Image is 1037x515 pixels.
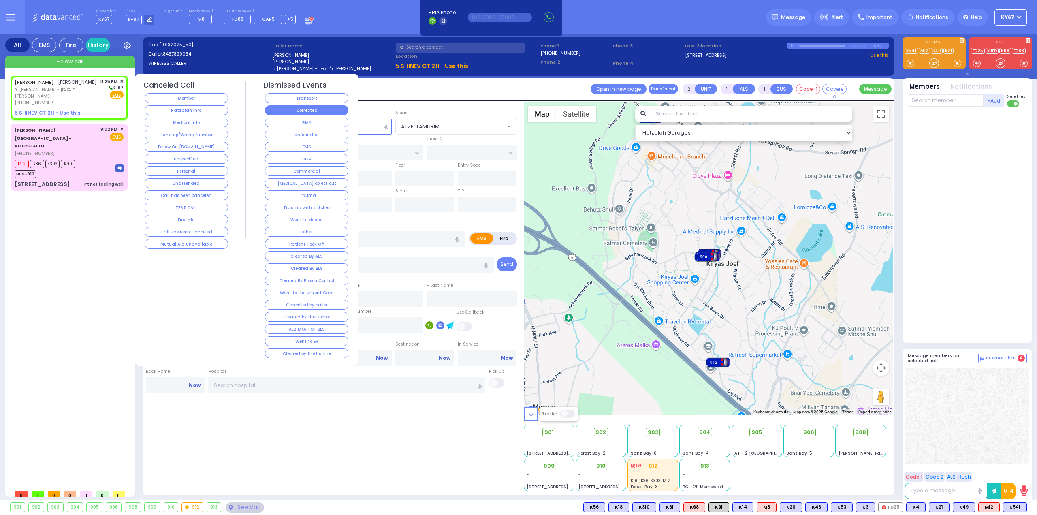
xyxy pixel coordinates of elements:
[528,106,556,122] button: Show street map
[631,478,670,484] span: K90, K36, K303, M12
[272,65,393,72] label: ר' [PERSON_NAME] - ר' בנציון [PERSON_NAME]
[969,40,1032,46] label: KJFD
[542,411,557,417] label: Traffic
[265,324,348,334] button: ALS M/A TOT BLS
[145,154,228,164] button: Unspecified
[395,119,516,134] span: ATZEI TAMURIM
[929,502,950,512] div: K21
[1003,502,1027,512] div: K541
[96,15,112,24] span: KY67
[578,484,655,490] span: [STREET_ADDRESS][PERSON_NAME]
[265,276,348,285] button: Cleared By Poison Control
[145,105,228,115] button: Hatzalah Info
[855,428,866,436] span: 908
[578,450,606,456] span: Forest Bay-2
[595,428,606,436] span: 902
[873,389,889,405] button: Drag Pegman onto the map to open Street View
[613,43,683,49] span: Phone 3
[145,166,228,176] button: Personal
[265,312,348,322] button: Cleared by the Doctor
[287,16,293,22] span: +5
[48,491,60,497] span: 0
[994,9,1027,26] button: KY67
[734,450,794,456] span: AT - 2 [GEOGRAPHIC_DATA]
[108,85,124,91] span: K-67
[427,282,453,289] label: P Last Name
[489,368,504,375] label: Pick up
[751,428,762,436] span: 905
[780,502,802,512] div: BLS
[189,382,201,389] a: Now
[470,233,494,244] label: EMS
[608,502,629,512] div: BLS
[439,355,450,362] a: Now
[110,133,124,141] span: EMS
[732,502,753,512] div: BLS
[1001,483,1016,499] button: 10-4
[145,142,228,152] button: Follow On [DOMAIN_NAME]
[908,94,984,107] input: Search member
[683,444,685,450] span: -
[1007,94,1027,100] span: Send text
[712,356,724,368] gmp-advanced-marker: 912
[831,14,843,21] span: Alert
[87,503,102,512] div: 905
[527,472,529,478] span: -
[556,106,596,122] button: Show satellite imagery
[148,51,269,58] label: Caller:
[32,38,56,52] div: EMS
[67,503,83,512] div: 904
[48,503,63,512] div: 903
[632,502,656,512] div: K310
[631,444,633,450] span: -
[527,450,603,456] span: [STREET_ADDRESS][PERSON_NAME]
[30,160,44,168] span: K36
[683,450,709,456] span: Sanz Bay-4
[831,502,853,512] div: K53
[1007,100,1020,108] label: Turn off text
[659,502,680,512] div: BLS
[458,341,516,348] label: In Service
[224,9,296,14] label: Fire units on call
[971,14,982,21] span: Help
[631,463,642,469] div: Last updated: 09/22/2025 01:14 PM. Click to referesh.
[163,51,191,57] span: 8457829054
[946,472,972,482] button: ALS-Rush
[376,355,388,362] a: Now
[5,38,30,52] div: All
[856,502,875,512] div: K3
[265,263,348,273] button: Cleared By BLS
[145,178,228,188] button: Unattended
[126,9,155,14] label: Lines
[32,491,44,497] span: 1
[695,84,717,94] button: UNIT
[11,503,25,512] div: 901
[143,81,194,90] h4: Canceled Call
[396,43,525,53] input: Search a contact
[395,188,407,194] label: State
[613,60,683,67] span: Phone 4
[493,233,516,244] label: Fire
[497,257,517,271] button: Send
[578,472,581,478] span: -
[683,484,728,490] span: BG - 29 Merriewold S.
[120,78,124,85] span: ✕
[15,127,72,141] span: [PERSON_NAME][GEOGRAPHIC_DATA] -
[1001,14,1014,21] span: KY67
[427,136,443,142] label: Cross 2
[56,58,83,66] span: + New call
[272,58,393,65] label: [PERSON_NAME]
[145,190,228,200] button: Call has been canceled
[80,491,92,497] span: 1
[702,250,714,263] gmp-advanced-marker: 906
[708,502,729,512] div: K91
[145,130,228,139] button: Hang up/Wrong Number
[697,248,721,260] div: 902
[125,503,141,512] div: 908
[32,12,86,22] img: Logo
[159,41,193,48] span: [10132025_50]
[971,48,985,54] a: FD25
[685,43,787,49] label: Last 3 location
[696,250,721,262] div: 904
[396,62,468,70] u: 5 SHINEV CT 211 - Use this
